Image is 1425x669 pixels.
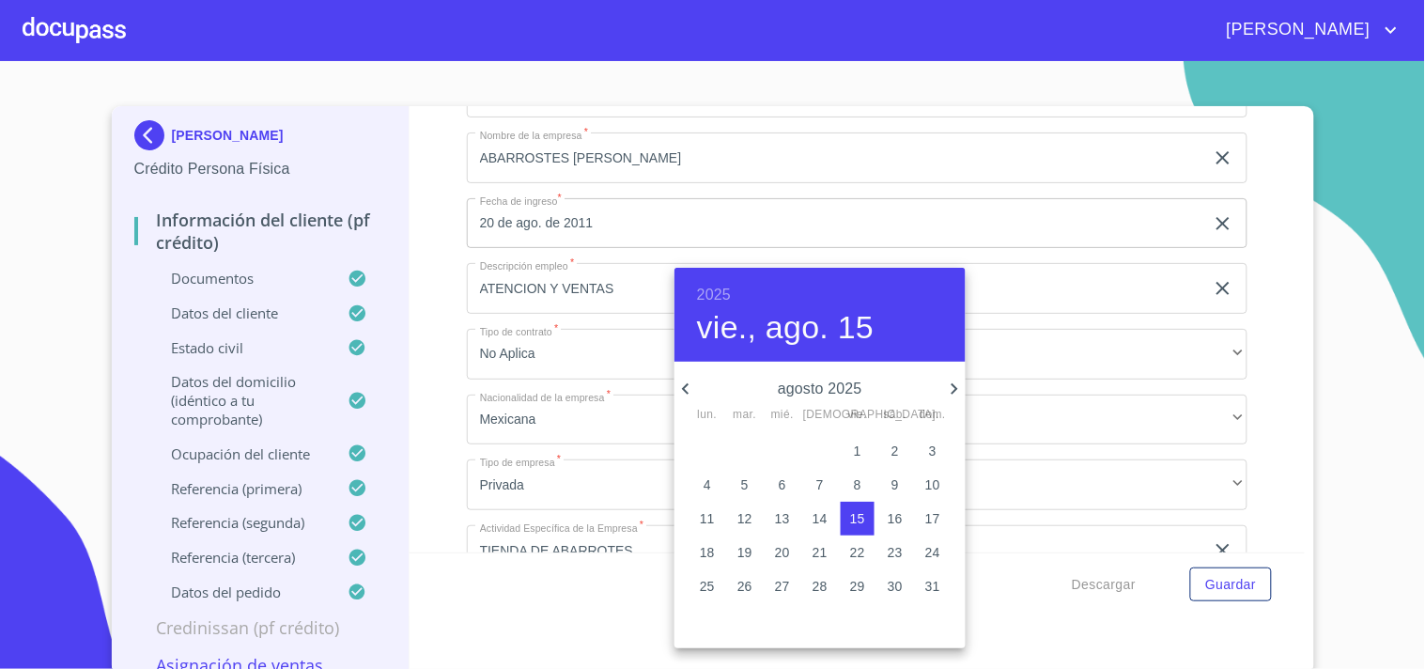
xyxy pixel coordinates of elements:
[766,502,799,536] button: 13
[841,468,875,502] button: 8
[878,434,912,468] button: 2
[929,442,937,460] p: 3
[891,442,899,460] p: 2
[775,543,790,562] p: 20
[700,543,715,562] p: 18
[728,406,762,425] span: mar.
[728,536,762,569] button: 19
[700,509,715,528] p: 11
[697,378,943,400] p: agosto 2025
[690,502,724,536] button: 11
[728,569,762,603] button: 26
[766,468,799,502] button: 6
[850,509,865,528] p: 15
[916,434,950,468] button: 3
[878,502,912,536] button: 16
[841,406,875,425] span: vie.
[728,468,762,502] button: 5
[813,509,828,528] p: 14
[766,536,799,569] button: 20
[803,468,837,502] button: 7
[737,577,752,596] p: 26
[925,509,940,528] p: 17
[854,475,861,494] p: 8
[728,502,762,536] button: 12
[841,502,875,536] button: 15
[779,475,786,494] p: 6
[816,475,824,494] p: 7
[841,434,875,468] button: 1
[690,468,724,502] button: 4
[891,475,899,494] p: 9
[888,543,903,562] p: 23
[878,406,912,425] span: sáb.
[775,509,790,528] p: 13
[841,536,875,569] button: 22
[697,282,731,308] button: 2025
[916,502,950,536] button: 17
[813,543,828,562] p: 21
[925,543,940,562] p: 24
[813,577,828,596] p: 28
[850,577,865,596] p: 29
[690,569,724,603] button: 25
[841,569,875,603] button: 29
[766,569,799,603] button: 27
[925,475,940,494] p: 10
[878,536,912,569] button: 23
[916,468,950,502] button: 10
[916,406,950,425] span: dom.
[775,577,790,596] p: 27
[916,569,950,603] button: 31
[888,509,903,528] p: 16
[925,577,940,596] p: 31
[766,406,799,425] span: mié.
[737,543,752,562] p: 19
[803,536,837,569] button: 21
[741,475,749,494] p: 5
[916,536,950,569] button: 24
[854,442,861,460] p: 1
[850,543,865,562] p: 22
[878,468,912,502] button: 9
[878,569,912,603] button: 30
[690,536,724,569] button: 18
[888,577,903,596] p: 30
[704,475,711,494] p: 4
[803,502,837,536] button: 14
[690,406,724,425] span: lun.
[803,569,837,603] button: 28
[700,577,715,596] p: 25
[737,509,752,528] p: 12
[697,308,875,348] button: vie., ago. 15
[803,406,837,425] span: [DEMOGRAPHIC_DATA].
